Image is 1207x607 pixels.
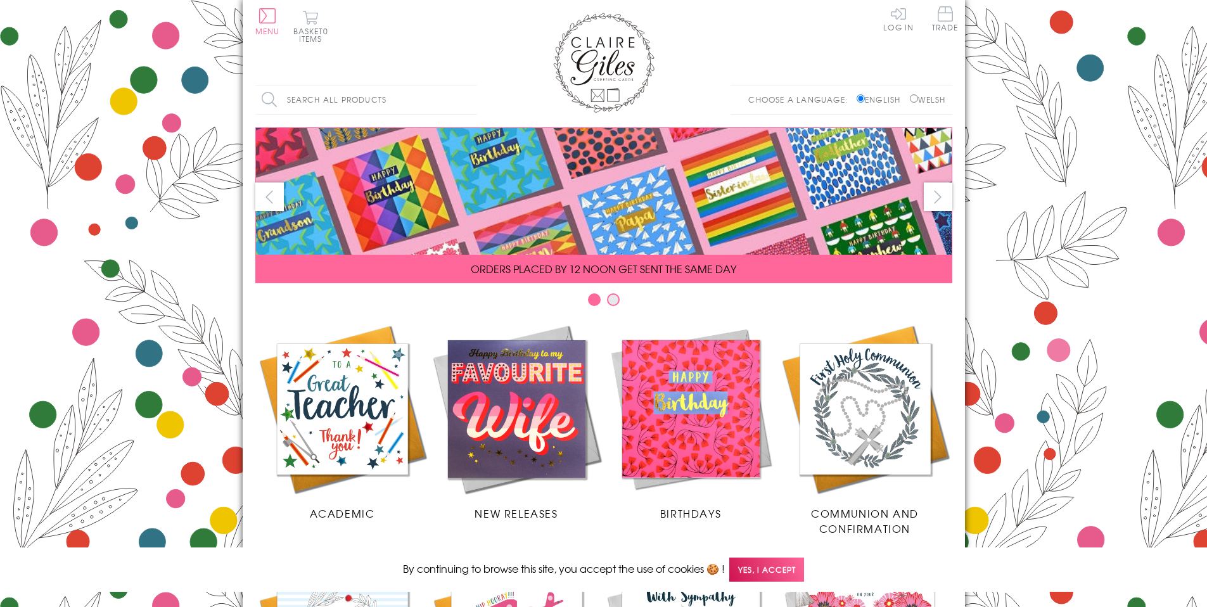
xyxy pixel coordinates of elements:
[255,86,477,114] input: Search all products
[924,182,952,211] button: next
[660,506,721,521] span: Birthdays
[310,506,375,521] span: Academic
[255,8,280,35] button: Menu
[475,506,558,521] span: New Releases
[471,261,736,276] span: ORDERS PLACED BY 12 NOON GET SENT THE SAME DAY
[588,293,601,306] button: Carousel Page 1 (Current Slide)
[932,6,959,31] span: Trade
[255,322,430,521] a: Academic
[857,94,865,103] input: English
[910,94,946,105] label: Welsh
[748,94,854,105] p: Choose a language:
[299,25,328,44] span: 0 items
[553,13,655,113] img: Claire Giles Greetings Cards
[811,506,919,536] span: Communion and Confirmation
[883,6,914,31] a: Log In
[857,94,907,105] label: English
[464,86,477,114] input: Search
[778,322,952,536] a: Communion and Confirmation
[255,25,280,37] span: Menu
[607,293,620,306] button: Carousel Page 2
[430,322,604,521] a: New Releases
[604,322,778,521] a: Birthdays
[729,558,804,582] span: Yes, I accept
[910,94,918,103] input: Welsh
[932,6,959,34] a: Trade
[255,293,952,312] div: Carousel Pagination
[293,10,328,42] button: Basket0 items
[255,182,284,211] button: prev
